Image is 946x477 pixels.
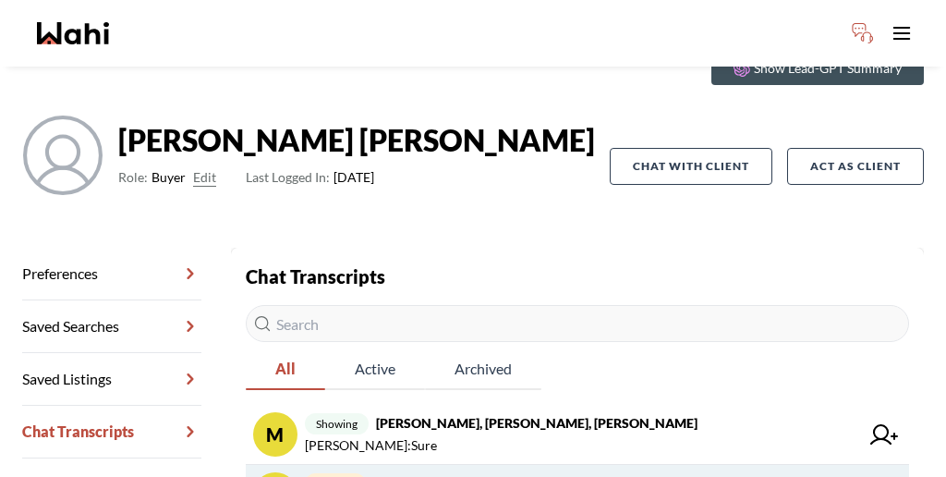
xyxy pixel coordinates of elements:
button: All [246,349,325,390]
button: Archived [425,349,541,390]
span: Role: [118,166,148,189]
strong: Chat Transcripts [246,265,385,287]
a: Chat Transcripts [22,406,201,459]
span: Last Logged In: [246,169,330,185]
button: Edit [193,166,216,189]
span: Archived [425,349,541,388]
button: Toggle open navigation menu [883,15,920,52]
strong: [PERSON_NAME], [PERSON_NAME], [PERSON_NAME] [376,415,697,431]
button: Show Lead-GPT Summary [711,52,924,85]
a: Mshowing[PERSON_NAME], [PERSON_NAME], [PERSON_NAME][PERSON_NAME]:Sure [246,405,909,465]
a: Saved Listings [22,353,201,406]
a: Saved Searches [22,300,201,353]
span: showing [305,413,369,434]
span: [DATE] [246,166,374,189]
strong: [PERSON_NAME] [PERSON_NAME] [118,122,595,159]
button: Act as Client [787,148,924,185]
div: M [253,412,297,457]
input: Search [246,305,909,342]
p: Show Lead-GPT Summary [754,59,902,78]
button: Active [325,349,425,390]
a: Preferences [22,248,201,300]
span: All [246,349,325,388]
button: Chat with client [610,148,772,185]
a: Wahi homepage [37,22,109,44]
span: Buyer [152,166,186,189]
span: [PERSON_NAME] : Sure [305,434,437,457]
span: Active [325,349,425,388]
